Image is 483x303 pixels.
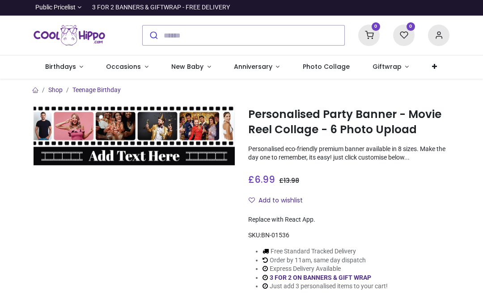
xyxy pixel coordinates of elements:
[261,231,289,239] span: BN-01536
[248,145,449,162] p: Personalised eco-friendly premium banner available in 8 sizes. Make the day one to remember, its ...
[48,86,63,93] a: Shop
[45,62,76,71] span: Birthdays
[358,31,380,38] a: 0
[35,3,76,12] span: Public Pricelist
[34,105,235,165] img: Personalised Party Banner - Movie Reel Collage - 6 Photo Upload
[372,22,380,31] sup: 0
[284,176,299,185] span: 13.98
[34,23,105,48] img: Cool Hippo
[270,274,371,281] a: 3 FOR 2 ON BANNERS & GIFT WRAP
[393,31,415,38] a: 0
[34,55,95,79] a: Birthdays
[248,107,449,138] h1: Personalised Party Banner - Movie Reel Collage - 6 Photo Upload
[263,256,388,265] li: Order by 11am, same day dispatch
[361,55,420,79] a: Giftwrap
[263,282,388,291] li: Just add 3 personalised items to your cart!
[248,231,449,240] div: SKU:
[95,55,160,79] a: Occasions
[234,62,272,71] span: Anniversary
[263,247,388,256] li: Free Standard Tracked Delivery
[160,55,223,79] a: New Baby
[254,173,275,186] span: 6.99
[279,176,299,185] span: £
[248,193,310,208] button: Add to wishlistAdd to wishlist
[262,3,449,12] iframe: Customer reviews powered by Trustpilot
[106,62,141,71] span: Occasions
[143,25,164,45] button: Submit
[248,215,449,224] div: Replace with React App.
[171,62,203,71] span: New Baby
[34,3,81,12] a: Public Pricelist
[92,3,230,12] div: 3 FOR 2 BANNERS & GIFTWRAP - FREE DELIVERY
[72,86,121,93] a: Teenage Birthday
[248,173,275,186] span: £
[303,62,350,71] span: Photo Collage
[407,22,415,31] sup: 0
[249,197,255,203] i: Add to wishlist
[222,55,291,79] a: Anniversary
[263,265,388,274] li: Express Delivery Available
[373,62,402,71] span: Giftwrap
[34,23,105,48] a: Logo of Cool Hippo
